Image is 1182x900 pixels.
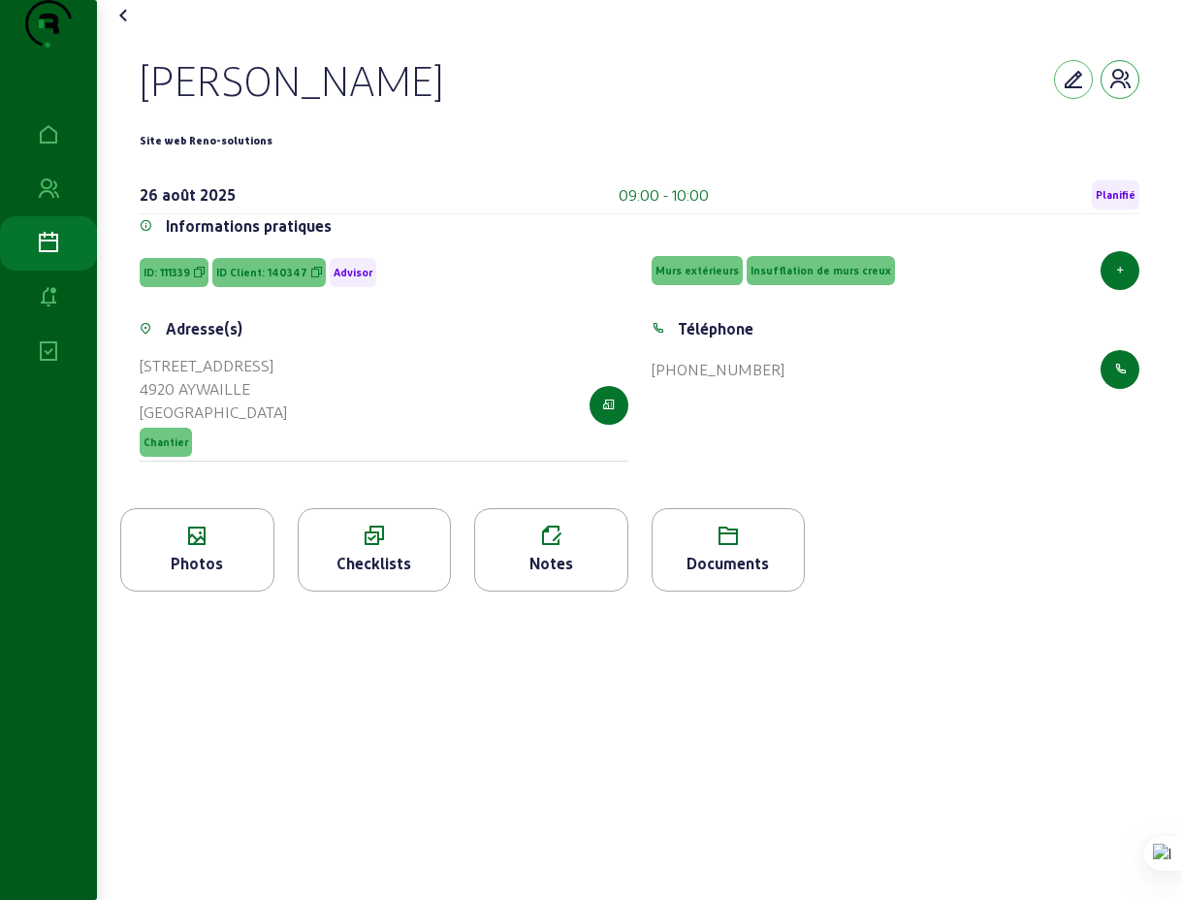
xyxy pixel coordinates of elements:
[144,435,188,449] span: Chantier
[678,317,753,340] div: Téléphone
[166,317,242,340] div: Adresse(s)
[619,183,709,207] div: 09:00 - 10:00
[1096,188,1135,202] span: Planifié
[299,552,451,575] div: Checklists
[655,264,739,277] span: Murs extérieurs
[751,264,891,277] span: Insufflation de murs creux
[140,129,272,152] div: Site web Reno-solutions
[166,214,332,238] div: Informations pratiques
[652,358,784,381] div: [PHONE_NUMBER]
[653,552,805,575] div: Documents
[334,266,372,279] span: Advisor
[475,552,627,575] div: Notes
[140,54,443,105] div: [PERSON_NAME]
[144,266,190,279] span: ID: 111339
[140,183,236,207] div: 26 août 2025
[140,354,287,377] div: [STREET_ADDRESS]
[121,552,273,575] div: Photos
[140,401,287,424] div: [GEOGRAPHIC_DATA]
[216,266,307,279] span: ID Client: 140347
[140,377,287,401] div: 4920 AYWAILLE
